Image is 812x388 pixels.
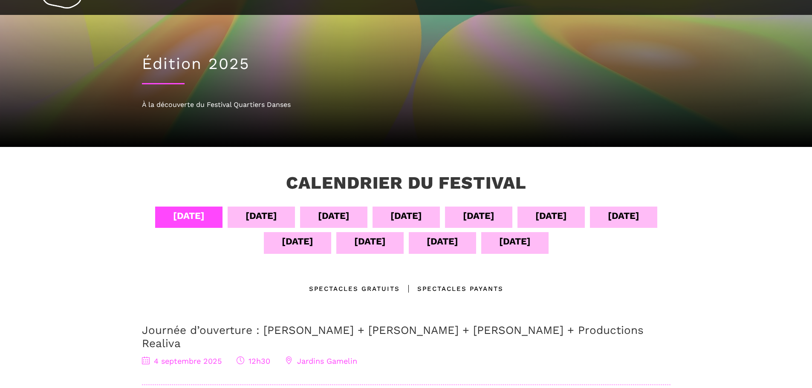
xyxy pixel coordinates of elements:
[142,55,670,73] h1: Édition 2025
[535,208,567,223] div: [DATE]
[318,208,350,223] div: [DATE]
[463,208,494,223] div: [DATE]
[142,324,644,350] a: Journée d’ouverture : [PERSON_NAME] + [PERSON_NAME] + [PERSON_NAME] + Productions Realiva
[499,234,531,249] div: [DATE]
[286,172,526,194] h3: Calendrier du festival
[142,99,670,110] div: À la découverte du Festival Quartiers Danses
[400,284,503,294] div: Spectacles Payants
[427,234,458,249] div: [DATE]
[309,284,400,294] div: Spectacles gratuits
[173,208,205,223] div: [DATE]
[354,234,386,249] div: [DATE]
[237,356,270,365] span: 12h30
[390,208,422,223] div: [DATE]
[285,356,357,365] span: Jardins Gamelin
[282,234,313,249] div: [DATE]
[246,208,277,223] div: [DATE]
[142,356,222,365] span: 4 septembre 2025
[608,208,639,223] div: [DATE]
